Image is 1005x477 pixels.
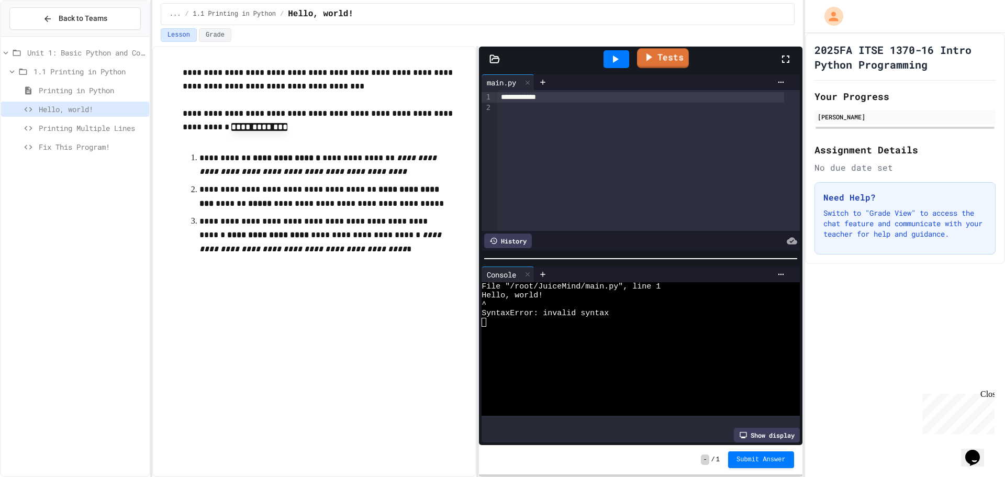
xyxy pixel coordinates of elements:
div: [PERSON_NAME] [818,112,992,121]
div: Console [482,267,534,282]
div: Console [482,269,521,280]
span: Printing Multiple Lines [39,123,145,134]
h2: Assignment Details [814,142,996,157]
div: 2 [482,103,492,113]
span: 1 [716,456,720,464]
span: Submit Answer [736,456,786,464]
a: Tests [637,48,689,68]
span: Hello, world! [288,8,353,20]
span: - [701,454,709,465]
span: ... [170,10,181,18]
span: Back to Teams [59,13,107,24]
div: main.py [482,74,534,90]
span: / [711,456,715,464]
span: File "/root/JuiceMind/main.py", line 1 [482,282,661,291]
span: 1.1 Printing in Python [33,66,145,77]
span: / [280,10,284,18]
span: Hello, world! [482,291,543,300]
div: History [484,234,532,248]
div: 1 [482,92,492,103]
div: My Account [813,4,846,28]
div: Chat with us now!Close [4,4,72,66]
h2: Your Progress [814,89,996,104]
span: Fix This Program! [39,141,145,152]
button: Grade [199,28,231,42]
iframe: chat widget [961,435,995,467]
span: Printing in Python [39,85,145,96]
span: Hello, world! [39,104,145,115]
span: 1.1 Printing in Python [193,10,276,18]
span: ^ [482,300,486,309]
h1: 2025FA ITSE 1370-16 Intro Python Programming [814,42,996,72]
p: Switch to "Grade View" to access the chat feature and communicate with your teacher for help and ... [823,208,987,239]
iframe: chat widget [918,390,995,434]
div: Show display [734,428,800,442]
span: Unit 1: Basic Python and Console Interaction [27,47,145,58]
button: Submit Answer [728,451,794,468]
div: main.py [482,77,521,88]
div: No due date set [814,161,996,174]
span: / [185,10,188,18]
span: SyntaxError: invalid syntax [482,309,609,318]
button: Lesson [161,28,197,42]
h3: Need Help? [823,191,987,204]
button: Back to Teams [9,7,141,30]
